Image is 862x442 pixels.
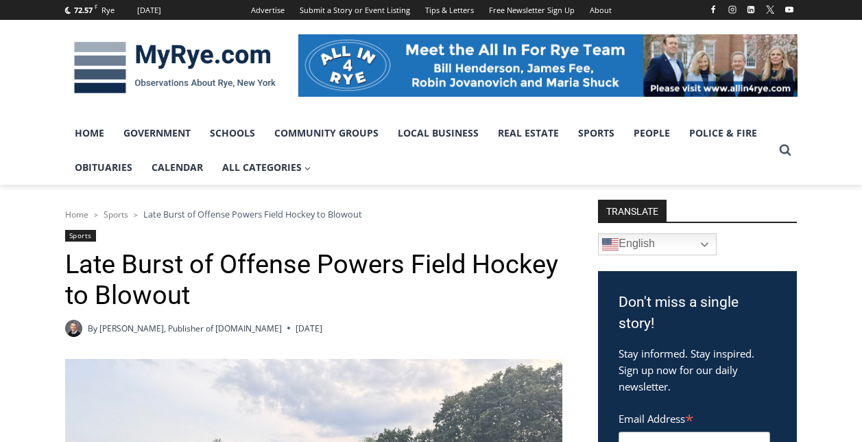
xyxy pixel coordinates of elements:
[200,116,265,150] a: Schools
[705,1,721,18] a: Facebook
[298,34,798,96] img: All in for Rye
[65,150,142,185] a: Obituaries
[142,150,213,185] a: Calendar
[296,322,322,335] time: [DATE]
[65,207,562,221] nav: Breadcrumbs
[94,210,98,220] span: >
[88,322,97,335] span: By
[213,150,321,185] a: All Categories
[114,116,200,150] a: Government
[65,32,285,104] img: MyRye.com
[74,5,93,15] span: 72.57
[602,236,619,253] img: en
[222,160,311,175] span: All Categories
[134,210,138,220] span: >
[104,209,128,220] a: Sports
[598,233,717,255] a: English
[619,405,770,430] label: Email Address
[143,208,362,220] span: Late Burst of Offense Powers Field Hockey to Blowout
[598,200,667,222] strong: TRANSLATE
[624,116,680,150] a: People
[95,3,97,10] span: F
[619,292,776,335] h3: Don't miss a single story!
[65,116,773,185] nav: Primary Navigation
[101,4,115,16] div: Rye
[773,138,798,163] button: View Search Form
[265,116,388,150] a: Community Groups
[762,1,778,18] a: X
[619,345,776,395] p: Stay informed. Stay inspired. Sign up now for our daily newsletter.
[65,320,82,337] a: Author image
[99,323,282,334] a: [PERSON_NAME], Publisher of [DOMAIN_NAME]
[568,116,624,150] a: Sports
[137,4,161,16] div: [DATE]
[680,116,767,150] a: Police & Fire
[65,209,88,220] a: Home
[65,116,114,150] a: Home
[65,249,562,312] h1: Late Burst of Offense Powers Field Hockey to Blowout
[488,116,568,150] a: Real Estate
[781,1,798,18] a: YouTube
[388,116,488,150] a: Local Business
[65,230,96,242] a: Sports
[743,1,759,18] a: Linkedin
[724,1,741,18] a: Instagram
